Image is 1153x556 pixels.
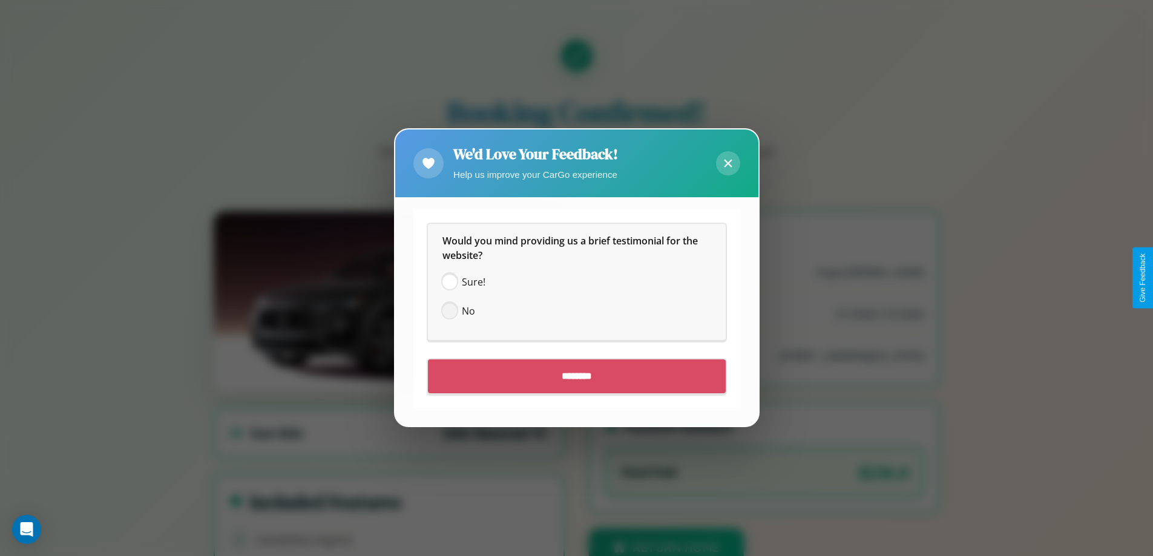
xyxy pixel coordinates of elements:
div: Give Feedback [1138,253,1147,303]
h2: We'd Love Your Feedback! [453,144,618,164]
span: No [462,304,475,319]
span: Would you mind providing us a brief testimonial for the website? [442,235,700,263]
span: Sure! [462,275,485,290]
p: Help us improve your CarGo experience [453,166,618,183]
div: Open Intercom Messenger [12,515,41,544]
